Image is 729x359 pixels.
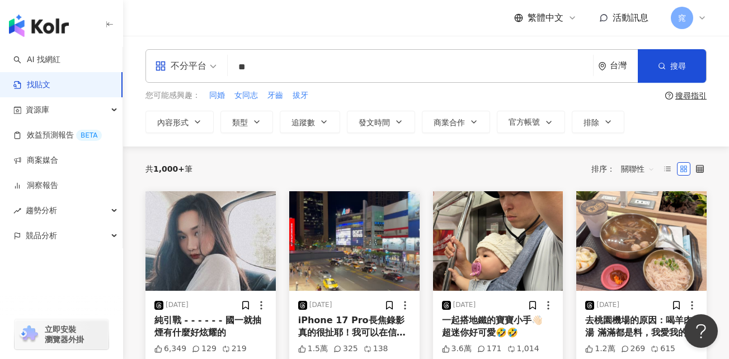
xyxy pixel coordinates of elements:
button: 內容形式 [145,111,214,133]
span: 窕 [678,12,686,24]
div: 138 [364,343,388,355]
img: post-image [576,191,707,291]
button: 同婚 [209,89,225,102]
div: 269 [621,343,646,355]
span: environment [598,62,606,70]
span: 商業合作 [434,118,465,127]
img: post-image [433,191,563,291]
div: [DATE] [453,300,476,310]
a: chrome extension立即安裝 瀏覽器外掛 [15,319,109,349]
span: 女同志 [234,90,258,101]
div: 排序： [591,160,661,178]
span: 同婚 [209,90,225,101]
span: 活動訊息 [613,12,648,23]
span: 追蹤數 [291,118,315,127]
div: 3.6萬 [442,343,472,355]
span: 搜尋 [670,62,686,70]
span: 資源庫 [26,97,49,122]
div: 不分平台 [155,57,206,75]
span: 牙齒 [267,90,283,101]
button: 追蹤數 [280,111,340,133]
div: 純引戰 - - - - - - 國一就抽煙有什麼好炫耀的 [154,314,267,339]
span: 拔牙 [293,90,308,101]
div: 1.5萬 [298,343,328,355]
a: 找貼文 [13,79,50,91]
span: 關聯性 [621,160,655,178]
img: post-image [289,191,420,291]
div: 1.2萬 [585,343,615,355]
img: post-image [145,191,276,291]
a: 洞察報告 [13,180,58,191]
div: [DATE] [596,300,619,310]
button: 女同志 [234,89,258,102]
button: 牙齒 [267,89,284,102]
span: 發文時間 [359,118,390,127]
a: 效益預測報告BETA [13,130,102,141]
span: 官方帳號 [509,117,540,126]
span: appstore [155,60,166,72]
div: 325 [333,343,358,355]
img: chrome extension [18,325,40,343]
button: 類型 [220,111,273,133]
div: 搜尋指引 [675,91,707,100]
button: 商業合作 [422,111,490,133]
div: iPhone 17 Pro長焦錄影真的很扯耶！我可以在信義區天橋上看到有人被加油…⛽️ [298,314,411,339]
div: 去桃園機場的原因：喝羊肉湯 滿滿都是料，我愛我的國😍 [585,314,698,339]
span: 內容形式 [157,118,189,127]
span: question-circle [665,92,673,100]
a: 商案媒合 [13,155,58,166]
button: 拔牙 [292,89,309,102]
div: 一起搭地鐵的寶寶小手👋🏻 超迷你好可愛🤣🤣 [442,314,554,339]
img: logo [9,15,69,37]
div: 6,349 [154,343,186,355]
button: 發文時間 [347,111,415,133]
div: 171 [477,343,502,355]
div: 1,014 [507,343,539,355]
span: 趨勢分析 [26,198,57,223]
div: 台灣 [610,61,638,70]
div: 129 [192,343,217,355]
div: 219 [222,343,247,355]
iframe: Help Scout Beacon - Open [684,314,718,348]
button: 排除 [572,111,624,133]
span: rise [13,207,21,215]
a: searchAI 找網紅 [13,54,60,65]
div: 615 [651,343,675,355]
span: 您可能感興趣： [145,90,200,101]
div: [DATE] [166,300,189,310]
button: 搜尋 [638,49,706,83]
span: 競品分析 [26,223,57,248]
button: 官方帳號 [497,111,565,133]
div: 共 筆 [145,164,192,173]
div: [DATE] [309,300,332,310]
span: 類型 [232,118,248,127]
span: 繁體中文 [528,12,563,24]
span: 立即安裝 瀏覽器外掛 [45,324,84,344]
span: 1,000+ [153,164,185,173]
span: 排除 [584,118,599,127]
